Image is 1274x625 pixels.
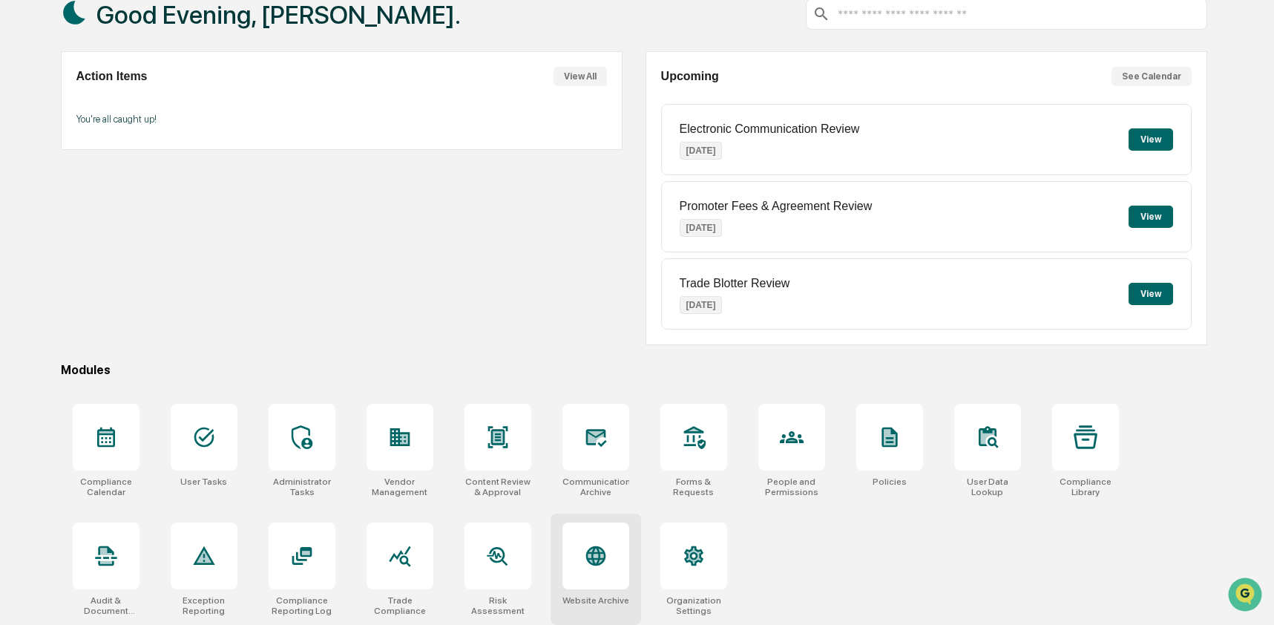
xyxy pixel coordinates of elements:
[367,477,433,497] div: Vendor Management
[660,595,727,616] div: Organization Settings
[758,477,825,497] div: People and Permissions
[122,187,184,202] span: Attestations
[873,477,907,487] div: Policies
[180,477,227,487] div: User Tasks
[680,277,790,290] p: Trade Blotter Review
[1227,576,1267,616] iframe: Open customer support
[269,477,335,497] div: Administrator Tasks
[1129,128,1173,151] button: View
[680,200,873,213] p: Promoter Fees & Agreement Review
[9,181,102,208] a: 🖐️Preclearance
[252,118,270,136] button: Start new chat
[562,477,629,497] div: Communications Archive
[15,31,270,55] p: How can we help?
[680,142,723,160] p: [DATE]
[30,187,96,202] span: Preclearance
[15,217,27,229] div: 🔎
[9,209,99,236] a: 🔎Data Lookup
[1052,477,1119,497] div: Compliance Library
[562,595,629,606] div: Website Archive
[464,477,531,497] div: Content Review & Approval
[30,215,93,230] span: Data Lookup
[15,189,27,200] div: 🖐️
[76,114,607,125] p: You're all caught up!
[50,128,188,140] div: We're available if you need us!
[76,70,148,83] h2: Action Items
[680,296,723,314] p: [DATE]
[269,595,335,616] div: Compliance Reporting Log
[73,595,139,616] div: Audit & Document Logs
[680,122,860,136] p: Electronic Communication Review
[1129,283,1173,305] button: View
[148,252,180,263] span: Pylon
[954,477,1021,497] div: User Data Lookup
[102,181,190,208] a: 🗄️Attestations
[660,477,727,497] div: Forms & Requests
[367,595,433,616] div: Trade Compliance
[464,595,531,616] div: Risk Assessment
[105,251,180,263] a: Powered byPylon
[661,70,719,83] h2: Upcoming
[61,363,1207,377] div: Modules
[680,219,723,237] p: [DATE]
[554,67,607,86] button: View All
[50,114,243,128] div: Start new chat
[1129,206,1173,228] button: View
[1112,67,1192,86] button: See Calendar
[15,114,42,140] img: 1746055101610-c473b297-6a78-478c-a979-82029cc54cd1
[108,189,119,200] div: 🗄️
[171,595,237,616] div: Exception Reporting
[73,477,139,497] div: Compliance Calendar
